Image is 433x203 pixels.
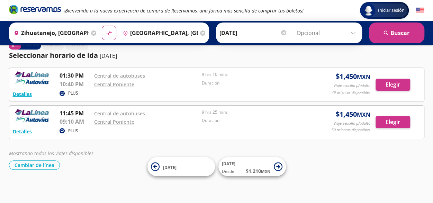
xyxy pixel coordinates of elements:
[416,6,424,15] button: English
[13,109,51,123] img: RESERVAMOS
[218,157,286,176] button: [DATE]Desde:$1,210MXN
[336,109,370,120] span: $ 1,450
[222,161,235,167] span: [DATE]
[375,7,407,14] span: Iniciar sesión
[336,71,370,82] span: $ 1,450
[60,71,91,80] p: 01:30 PM
[147,157,215,176] button: [DATE]
[261,169,270,174] small: MXN
[297,24,359,42] input: Opcional
[369,23,424,43] button: Buscar
[334,83,370,89] p: Viaje sencillo p/adulto
[357,111,370,118] small: MXN
[9,4,61,15] i: Brand Logo
[202,109,306,115] p: 9 hrs 25 mins
[94,81,134,88] a: Central Poniente
[332,90,370,96] p: 49 asientos disponibles
[202,117,306,124] p: Duración
[11,24,89,42] input: Buscar Origen
[9,160,60,170] button: Cambiar de línea
[376,79,410,91] button: Elegir
[13,128,32,135] button: Detalles
[13,71,51,85] img: RESERVAMOS
[9,150,93,157] em: Mostrando todos los viajes disponibles
[219,24,287,42] input: Elegir Fecha
[9,4,61,17] a: Brand Logo
[94,72,145,79] a: Central de autobuses
[94,118,134,125] a: Central Poniente
[9,50,98,61] p: Seleccionar horario de ida
[246,167,270,175] span: $ 1,210
[60,117,91,126] p: 09:10 AM
[60,109,91,117] p: 11:45 PM
[94,110,145,117] a: Central de autobuses
[60,80,91,88] p: 10:40 PM
[376,116,410,128] button: Elegir
[68,128,78,134] p: PLUS
[357,73,370,81] small: MXN
[64,7,304,14] em: ¡Bienvenido a la nueva experiencia de compra de Reservamos, una forma más sencilla de comprar tus...
[222,168,235,175] span: Desde:
[332,127,370,133] p: 50 asientos disponibles
[334,121,370,126] p: Viaje sencillo p/adulto
[100,52,117,60] p: [DATE]
[68,90,78,96] p: PLUS
[163,164,177,170] span: [DATE]
[202,80,306,86] p: Duración
[13,90,32,98] button: Detalles
[120,24,198,42] input: Buscar Destino
[202,71,306,78] p: 9 hrs 10 mins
